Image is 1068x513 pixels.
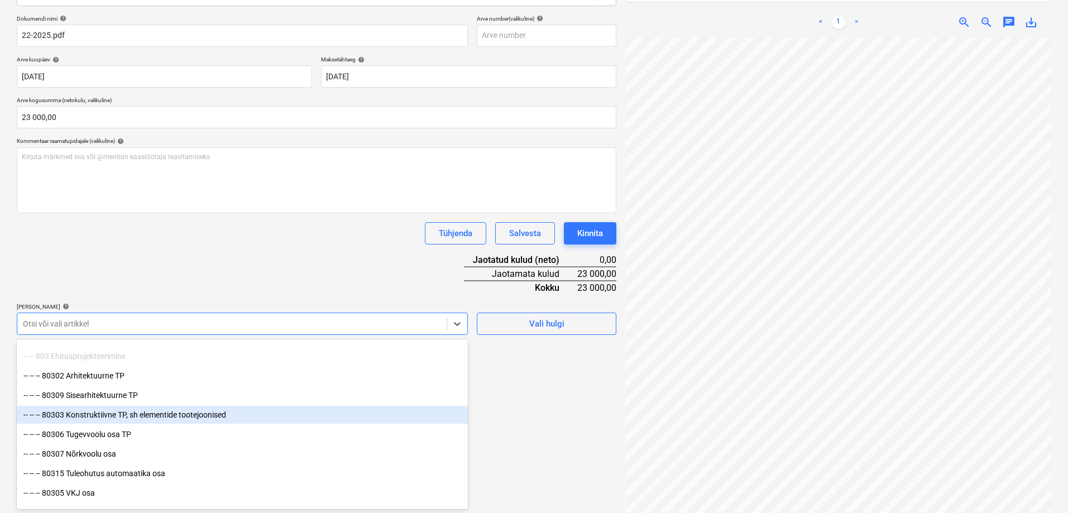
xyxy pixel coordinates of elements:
div: Arve kuupäev [17,56,312,63]
button: Vali hulgi [477,313,616,335]
div: -- -- -- 80309 Sisearhitektuurne TP [17,386,468,404]
div: -- -- -- 80305 VKJ osa [17,484,468,502]
div: [PERSON_NAME] [17,303,468,310]
input: Arve number [477,25,616,47]
span: help [356,56,365,63]
a: Page 1 is your current page [832,16,845,29]
button: Salvesta [495,222,555,244]
div: 0,00 [577,253,616,267]
div: Kommentaar raamatupidajale (valikuline) [17,137,616,145]
div: -- -- -- 80307 Nõrkvoolu osa [17,445,468,463]
span: chat [1002,16,1016,29]
div: Dokumendi nimi [17,15,468,22]
div: 23 000,00 [577,281,616,294]
div: Salvesta [509,226,541,241]
div: Kokku [464,281,577,294]
button: Kinnita [564,222,616,244]
div: Vali hulgi [529,317,564,331]
span: help [50,56,59,63]
div: Jaotatud kulud (neto) [464,253,577,267]
input: Tähtaega pole määratud [321,65,616,88]
input: Arve kogusumma (netokulu, valikuline) [17,106,616,128]
iframe: Chat Widget [1012,459,1068,513]
div: Arve number (valikuline) [477,15,616,22]
div: Maksetähtaeg [321,56,616,63]
div: -- -- -- 80303 Konstruktiivne TP, sh elementide tootejoonised [17,406,468,424]
span: help [60,303,69,310]
span: help [534,15,543,22]
a: Next page [850,16,863,29]
div: -- -- 803 Ehitusprojekteerimine [17,347,468,365]
div: -- -- -- 80306 Tugevvoolu osa TP [17,425,468,443]
div: Jaotamata kulud [464,267,577,281]
span: save_alt [1024,16,1038,29]
a: Previous page [814,16,827,29]
input: Dokumendi nimi [17,25,468,47]
span: help [115,138,124,145]
p: Arve kogusumma (netokulu, valikuline) [17,97,616,106]
div: 23 000,00 [577,267,616,281]
div: Tühjenda [439,226,472,241]
span: zoom_out [980,16,993,29]
div: -- -- -- 80302 Arhitektuurne TP [17,367,468,385]
input: Arve kuupäeva pole määratud. [17,65,312,88]
div: Kinnita [577,226,603,241]
button: Tühjenda [425,222,486,244]
span: zoom_in [957,16,971,29]
span: help [58,15,66,22]
div: -- -- -- 80315 Tuleohutus automaatika osa [17,464,468,482]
